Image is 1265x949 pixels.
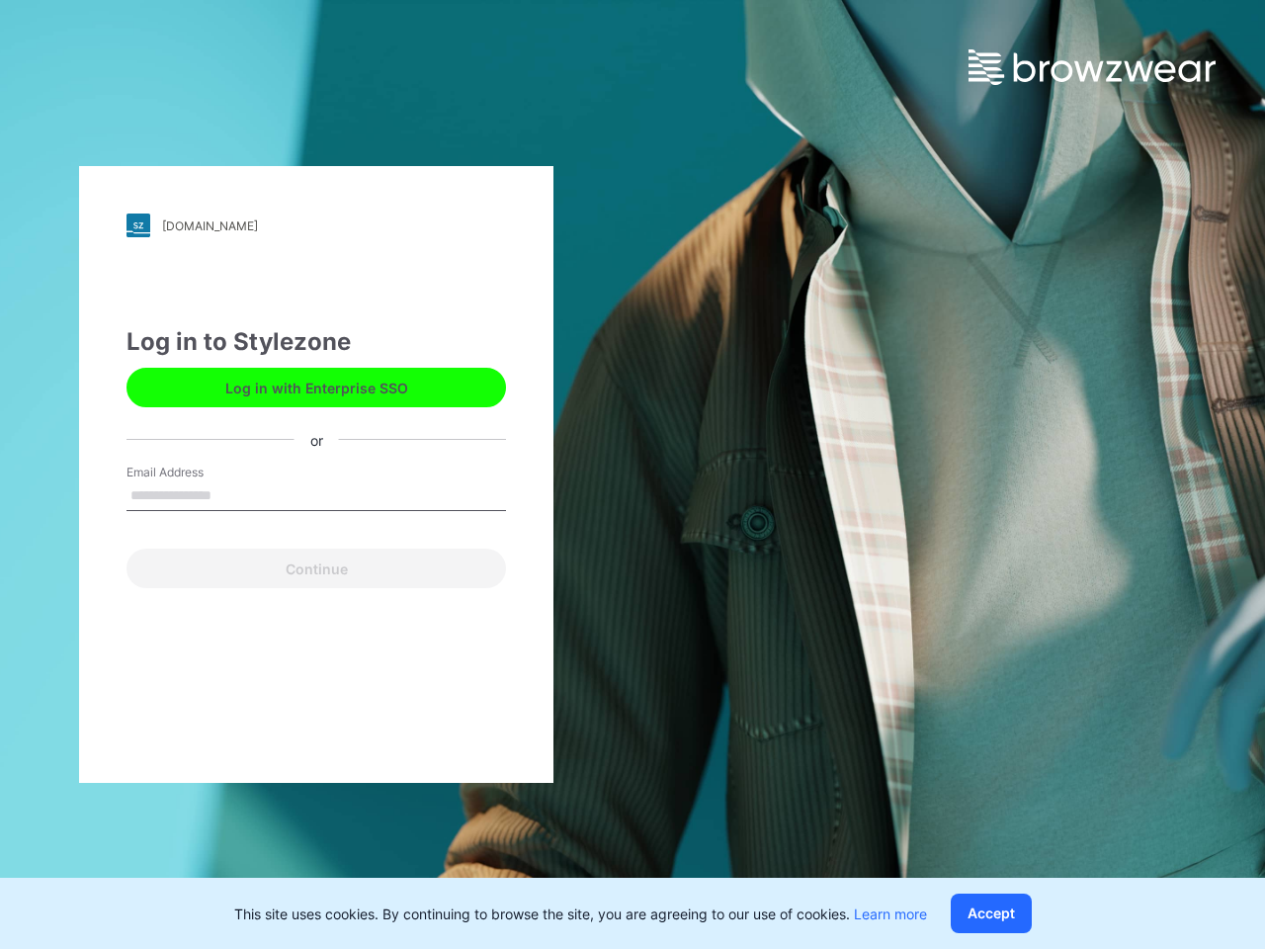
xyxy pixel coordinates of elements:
[234,904,927,924] p: This site uses cookies. By continuing to browse the site, you are agreeing to our use of cookies.
[295,429,339,450] div: or
[951,894,1032,933] button: Accept
[126,214,506,237] a: [DOMAIN_NAME]
[126,464,265,481] label: Email Address
[126,214,150,237] img: stylezone-logo.562084cfcfab977791bfbf7441f1a819.svg
[854,906,927,922] a: Learn more
[126,324,506,360] div: Log in to Stylezone
[162,218,258,233] div: [DOMAIN_NAME]
[126,368,506,407] button: Log in with Enterprise SSO
[969,49,1216,85] img: browzwear-logo.e42bd6dac1945053ebaf764b6aa21510.svg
